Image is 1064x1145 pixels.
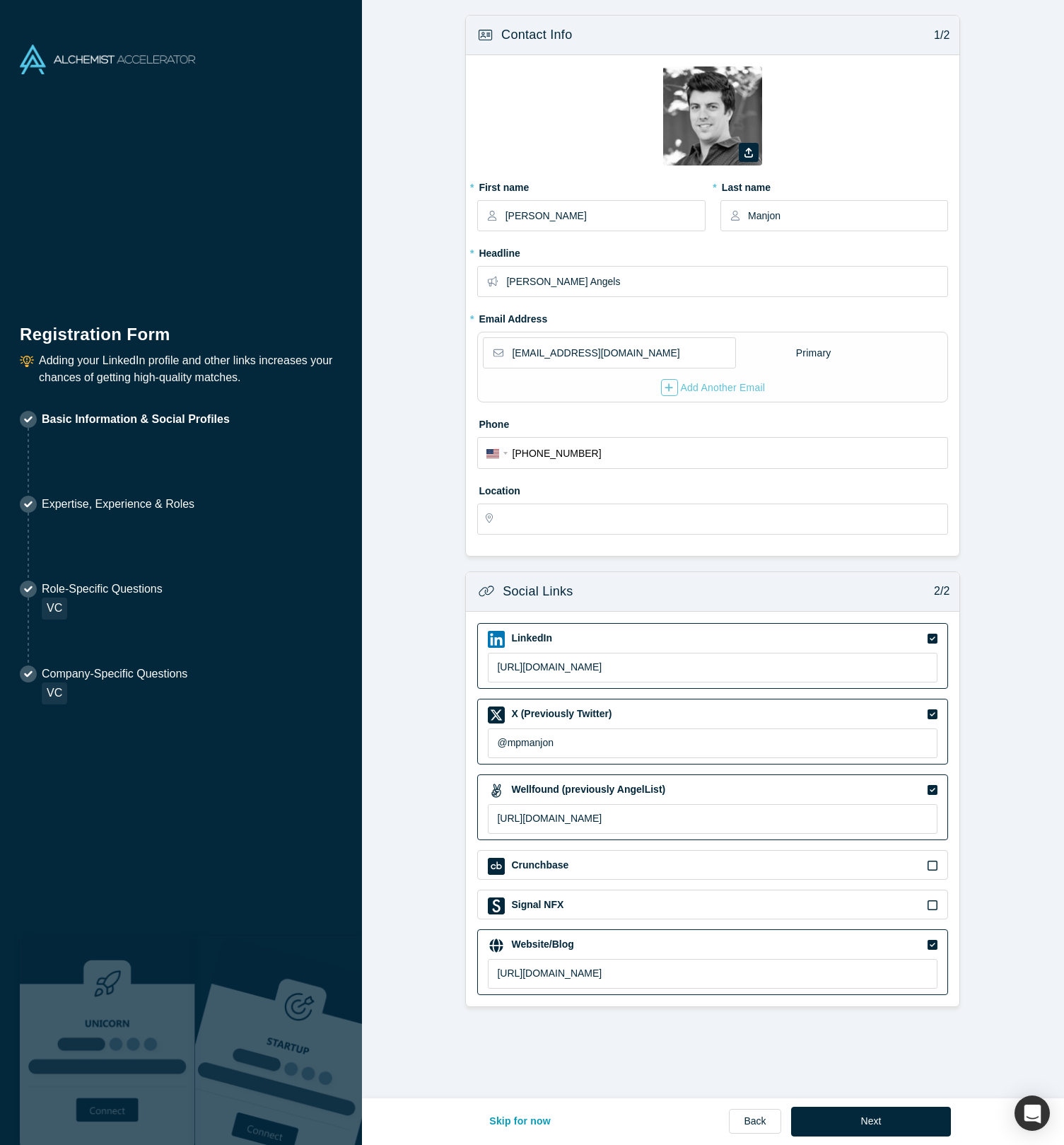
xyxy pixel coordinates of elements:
p: Expertise, Experience & Roles [42,496,194,513]
a: Back [729,1109,781,1134]
label: Phone [477,412,948,432]
h1: Registration Form [20,307,342,347]
img: Signal NFX icon [488,897,505,914]
label: X (Previously Twitter) [510,707,612,721]
img: Website/Blog icon [488,937,505,954]
label: First name [477,175,705,195]
label: Headline [477,241,948,261]
h3: Contact Info [501,25,572,45]
button: Skip for now [474,1107,566,1137]
p: 2/2 [927,583,950,600]
label: Website/Blog [510,937,573,952]
button: Add Another Email [660,378,766,397]
div: Website/Blog iconWebsite/Blog [477,929,948,995]
div: Signal NFX iconSignal NFX [477,890,948,919]
p: Basic Information & Social Profiles [42,411,230,428]
p: Company-Specific Questions [42,666,187,682]
img: Robust Technologies [20,936,195,1145]
label: Email Address [477,307,547,327]
p: Adding your LinkedIn profile and other links increases your chances of getting high-quality matches. [39,352,342,386]
div: Crunchbase iconCrunchbase [477,850,948,880]
label: Last name [720,175,948,195]
button: Next [791,1107,952,1137]
label: LinkedIn [510,631,552,646]
p: 1/2 [927,27,950,44]
div: VC [42,682,67,704]
img: Crunchbase icon [488,858,505,875]
h3: Social Links [503,582,573,601]
img: Wellfound (previously AngelList) icon [488,782,505,799]
img: Alchemist Accelerator Logo [20,45,195,74]
img: X (Previously Twitter) icon [488,707,505,723]
img: Prism AI [195,936,370,1145]
div: X (Previously Twitter) iconX (Previously Twitter) [477,699,948,765]
div: Primary [795,341,832,366]
label: Signal NFX [510,897,563,912]
div: LinkedIn iconLinkedIn [477,623,948,689]
div: Wellfound (previously AngelList) iconWellfound (previously AngelList) [477,774,948,840]
div: Add Another Email [661,379,766,396]
input: Partner, CEO [506,267,947,296]
label: Crunchbase [510,858,568,873]
div: VC [42,598,67,620]
img: Profile user default [663,66,762,165]
label: Location [477,479,948,499]
label: Wellfound (previously AngelList) [510,782,665,797]
img: LinkedIn icon [488,631,505,648]
p: Role-Specific Questions [42,581,163,598]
